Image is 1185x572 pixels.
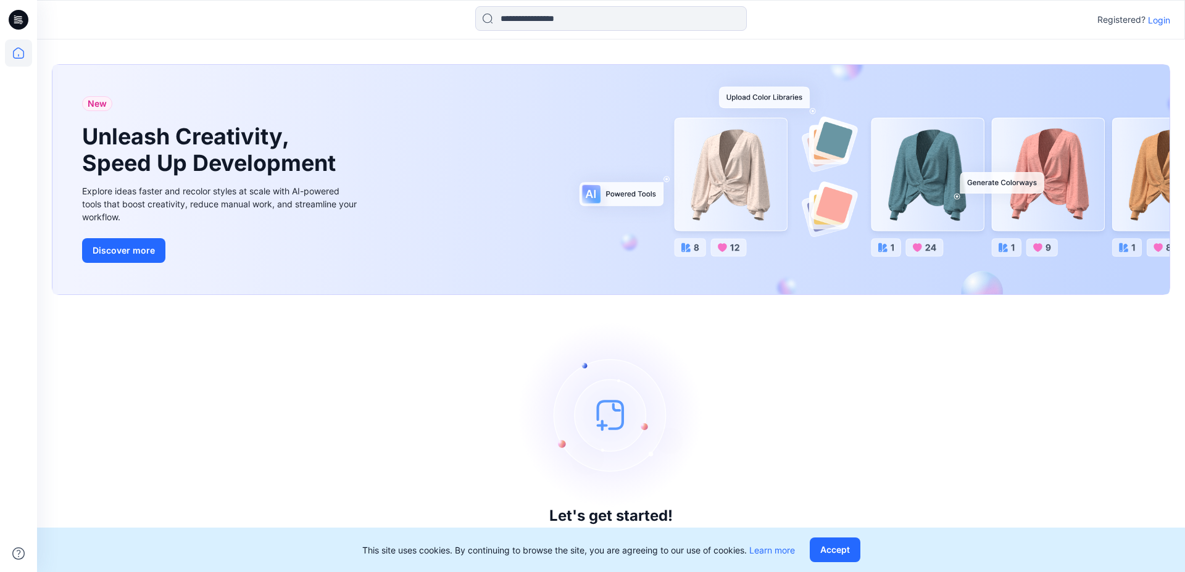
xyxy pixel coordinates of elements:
span: New [88,96,107,111]
p: Login [1148,14,1170,27]
a: Learn more [749,545,795,555]
div: Explore ideas faster and recolor styles at scale with AI-powered tools that boost creativity, red... [82,184,360,223]
button: Discover more [82,238,165,263]
p: This site uses cookies. By continuing to browse the site, you are agreeing to our use of cookies. [362,544,795,557]
img: empty-state-image.svg [518,322,704,507]
h3: Let's get started! [549,507,673,524]
a: Discover more [82,238,360,263]
p: Registered? [1097,12,1145,27]
button: Accept [810,537,860,562]
h1: Unleash Creativity, Speed Up Development [82,123,341,176]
